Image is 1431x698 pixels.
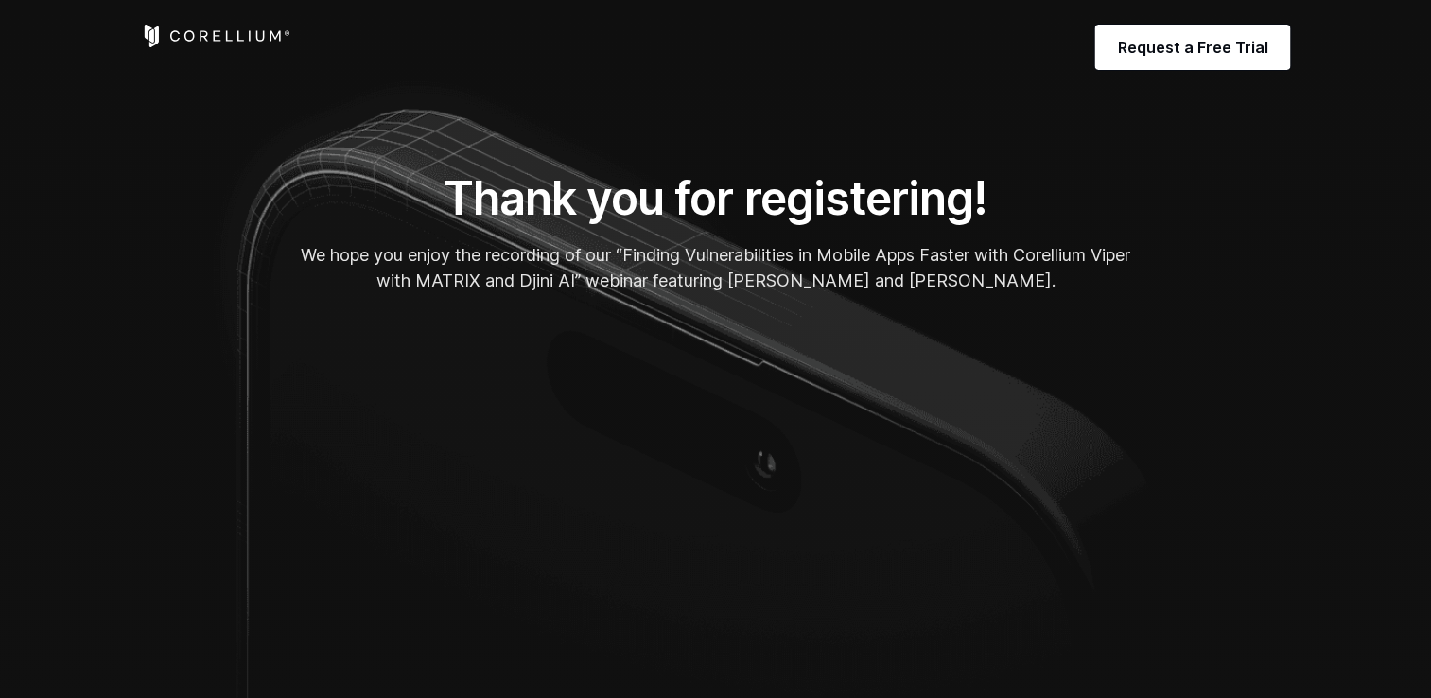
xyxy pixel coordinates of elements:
[1095,25,1291,70] a: Request a Free Trial
[1118,36,1268,59] span: Request a Free Trial
[141,25,291,47] a: Corellium Home
[290,308,1142,664] iframe: HubSpot Video
[290,170,1142,227] h1: Thank you for registering!
[290,242,1142,293] p: We hope you enjoy the recording of our “Finding Vulnerabilities in Mobile Apps Faster with Corell...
